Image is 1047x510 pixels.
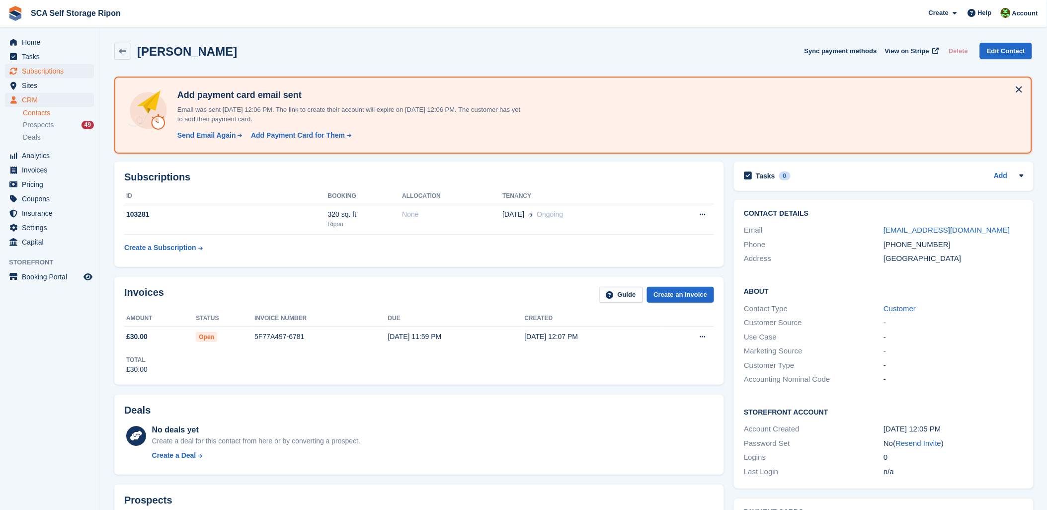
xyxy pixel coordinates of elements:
img: Kelly Neesham [1001,8,1011,18]
button: Sync payment methods [805,43,877,59]
th: Tenancy [502,188,660,204]
a: menu [5,64,94,78]
span: Home [22,35,81,49]
a: Create an Invoice [647,287,715,303]
a: menu [5,93,94,107]
div: 0 [779,171,791,180]
div: Use Case [744,332,884,343]
a: Add [994,170,1007,182]
img: add-payment-card-4dbda4983b697a7845d177d07a5d71e8a16f1ec00487972de202a45f1e8132f5.svg [127,89,169,132]
div: 5F77A497-6781 [254,332,388,342]
div: [DATE] 12:05 PM [884,424,1023,435]
div: Password Set [744,438,884,449]
span: Sites [22,79,81,92]
div: - [884,345,1023,357]
a: menu [5,177,94,191]
span: Coupons [22,192,81,206]
div: No [884,438,1023,449]
a: View on Stripe [881,43,941,59]
div: Account Created [744,424,884,435]
span: Account [1012,8,1038,18]
span: Deals [23,133,41,142]
span: Settings [22,221,81,235]
div: - [884,374,1023,385]
h2: Tasks [756,171,775,180]
a: Add Payment Card for Them [247,130,352,141]
a: menu [5,35,94,49]
h2: Invoices [124,287,164,303]
a: menu [5,149,94,163]
div: [DATE] 12:07 PM [525,332,661,342]
div: £30.00 [126,364,148,375]
h2: Storefront Account [744,407,1023,417]
a: menu [5,206,94,220]
div: Phone [744,239,884,251]
img: stora-icon-8386f47178a22dfd0bd8f6a31ec36ba5ce8667c1dd55bd0f319d3a0aa187defe.svg [8,6,23,21]
div: Add Payment Card for Them [251,130,345,141]
h4: Add payment card email sent [173,89,521,101]
th: Due [388,311,525,327]
span: View on Stripe [885,46,929,56]
div: None [402,209,502,220]
span: Ongoing [537,210,563,218]
th: Amount [124,311,196,327]
a: menu [5,221,94,235]
button: Delete [945,43,972,59]
div: 49 [81,121,94,129]
span: Booking Portal [22,270,81,284]
div: Customer Source [744,317,884,329]
a: Create a Subscription [124,239,203,257]
a: Contacts [23,108,94,118]
div: Total [126,355,148,364]
a: Prospects 49 [23,120,94,130]
h2: About [744,286,1023,296]
span: Analytics [22,149,81,163]
div: [PHONE_NUMBER] [884,239,1023,251]
a: menu [5,235,94,249]
span: £30.00 [126,332,148,342]
a: menu [5,192,94,206]
span: Prospects [23,120,54,130]
a: Edit Contact [980,43,1032,59]
span: Capital [22,235,81,249]
th: Allocation [402,188,502,204]
div: Email [744,225,884,236]
div: - [884,360,1023,371]
div: Create a Subscription [124,243,196,253]
a: Resend Invite [896,439,942,447]
a: [EMAIL_ADDRESS][DOMAIN_NAME] [884,226,1010,234]
a: menu [5,79,94,92]
span: Invoices [22,163,81,177]
div: Contact Type [744,303,884,315]
div: n/a [884,466,1023,478]
div: Marketing Source [744,345,884,357]
span: ( ) [893,439,944,447]
div: Logins [744,452,884,463]
span: Pricing [22,177,81,191]
a: Customer [884,304,916,313]
h2: [PERSON_NAME] [137,45,237,58]
a: menu [5,50,94,64]
div: Create a Deal [152,450,196,461]
span: Storefront [9,257,99,267]
h2: Subscriptions [124,171,714,183]
th: Booking [328,188,403,204]
a: Preview store [82,271,94,283]
h2: Deals [124,405,151,416]
span: Subscriptions [22,64,81,78]
span: Create [929,8,949,18]
div: Create a deal for this contact from here or by converting a prospect. [152,436,360,446]
a: Create a Deal [152,450,360,461]
span: [DATE] [502,209,524,220]
div: 0 [884,452,1023,463]
th: Status [196,311,254,327]
th: Created [525,311,661,327]
a: Deals [23,132,94,143]
div: Send Email Again [177,130,236,141]
div: Ripon [328,220,403,229]
span: Tasks [22,50,81,64]
span: CRM [22,93,81,107]
div: - [884,317,1023,329]
span: Help [978,8,992,18]
div: - [884,332,1023,343]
